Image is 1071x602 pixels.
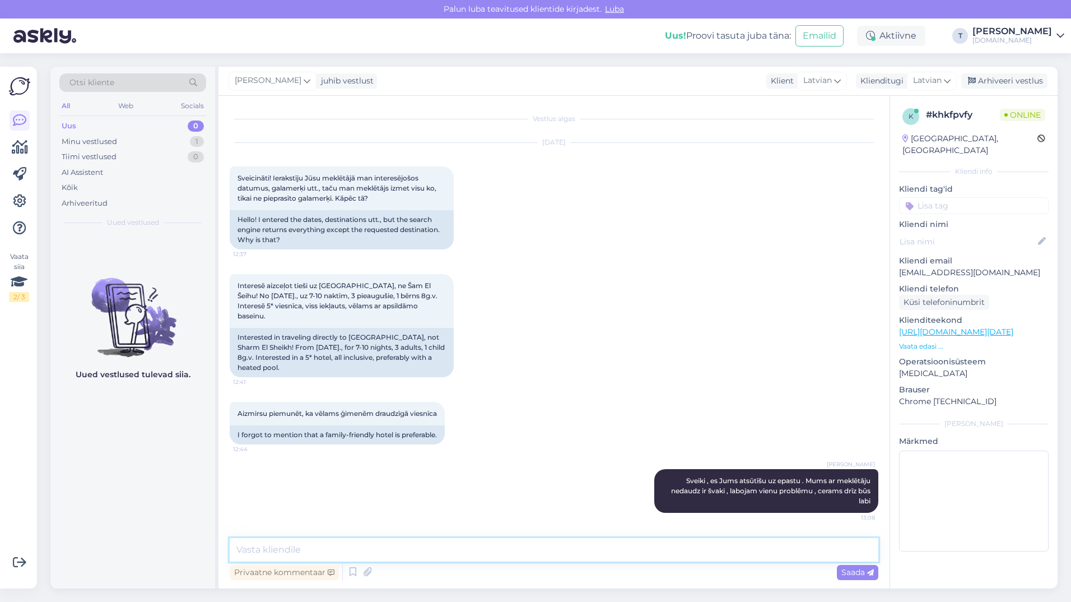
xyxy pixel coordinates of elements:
div: I forgot to mention that a family-friendly hotel is preferable. [230,425,445,444]
p: Operatsioonisüsteem [899,356,1049,368]
p: [MEDICAL_DATA] [899,368,1049,379]
p: Chrome [TECHNICAL_ID] [899,396,1049,407]
div: Vestlus algas [230,114,878,124]
span: 12:41 [233,378,275,386]
p: Märkmed [899,436,1049,447]
span: 12:37 [233,250,275,258]
p: Brauser [899,384,1049,396]
span: [PERSON_NAME] [827,460,875,469]
div: Minu vestlused [62,136,117,147]
p: Klienditeekond [899,314,1049,326]
div: Arhiveeritud [62,198,108,209]
span: k [909,112,914,121]
div: Kõik [62,182,78,193]
p: Kliendi telefon [899,283,1049,295]
span: 13:08 [833,513,875,522]
div: Privaatne kommentaar [230,565,339,580]
div: Kliendi info [899,166,1049,177]
p: Kliendi email [899,255,1049,267]
div: Küsi telefoninumbrit [899,295,989,310]
p: Uued vestlused tulevad siia. [76,369,190,381]
div: Uus [62,121,76,132]
div: Interested in traveling directly to [GEOGRAPHIC_DATA], not Sharm El Sheikh! From [DATE]., for 7-1... [230,328,454,377]
div: 2 / 3 [9,292,29,302]
span: Interesē aizceļot tieši uz [GEOGRAPHIC_DATA], ne Šam El Šeihu! No [DATE]., uz 7-10 naktīm, 3 piea... [238,281,439,320]
span: 12:44 [233,445,275,453]
div: [PERSON_NAME] [972,27,1052,36]
input: Lisa tag [899,197,1049,214]
div: Klient [766,75,794,87]
p: Kliendi nimi [899,219,1049,230]
div: Vaata siia [9,252,29,302]
span: Online [1000,109,1045,121]
div: Socials [179,99,206,113]
div: [DOMAIN_NAME] [972,36,1052,45]
b: Uus! [665,30,686,41]
div: Tiimi vestlused [62,151,117,163]
div: Aktiivne [857,26,925,46]
a: [PERSON_NAME][DOMAIN_NAME] [972,27,1064,45]
div: # khkfpvfy [926,108,1000,122]
div: T [952,28,968,44]
span: Latvian [913,75,942,87]
div: 1 [190,136,204,147]
p: Vaata edasi ... [899,341,1049,351]
span: Aizmirsu piemunēt, ka vēlams ģimenēm draudzīgā viesnīca [238,409,437,418]
span: Sveicināti! Ierakstīju Jūsu meklētājā man interesējošos datumus, galamerķi utt., taču man meklētā... [238,174,438,202]
img: Askly Logo [9,76,30,97]
span: Luba [602,4,627,14]
span: [PERSON_NAME] [235,75,301,87]
div: 0 [188,151,204,163]
span: Sveiki , es Jums atsūtīšu uz epastu . Mums ar meklētāju nedaudz ir švaki , labojam vienu problēmu... [671,476,872,505]
button: Emailid [795,25,844,47]
div: [DATE] [230,137,878,147]
div: juhib vestlust [316,75,374,87]
div: Arhiveeri vestlus [961,73,1047,89]
div: AI Assistent [62,167,103,178]
div: 0 [188,121,204,132]
img: No chats [50,258,215,359]
p: Kliendi tag'id [899,183,1049,195]
div: [PERSON_NAME] [899,419,1049,429]
div: All [59,99,72,113]
span: Saada [841,567,874,577]
span: Uued vestlused [107,217,159,228]
div: [GEOGRAPHIC_DATA], [GEOGRAPHIC_DATA] [902,133,1037,156]
div: Web [116,99,136,113]
input: Lisa nimi [900,235,1036,248]
a: [URL][DOMAIN_NAME][DATE] [899,327,1013,337]
p: [EMAIL_ADDRESS][DOMAIN_NAME] [899,267,1049,279]
div: Proovi tasuta juba täna: [665,29,791,43]
div: Hello! I entered the dates, destinations utt., but the search engine returns everything except th... [230,210,454,249]
div: Klienditugi [856,75,904,87]
span: Otsi kliente [69,77,114,89]
span: Latvian [803,75,832,87]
